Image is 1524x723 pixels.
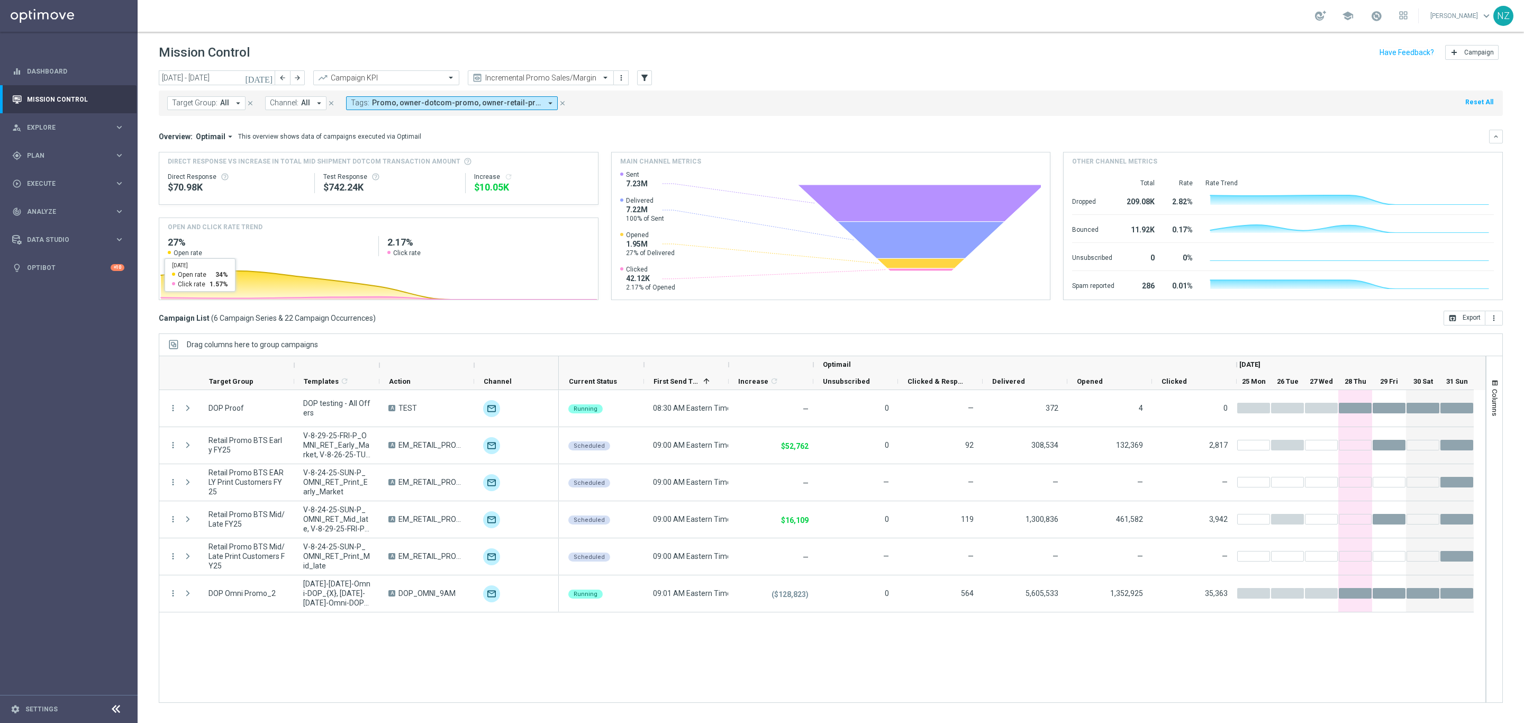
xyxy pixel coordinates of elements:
div: Spam reported [1072,276,1114,293]
span: Tags: [351,98,369,107]
div: Increase [474,173,589,181]
span: Open rate [174,249,202,257]
span: Increase [738,377,768,385]
span: 6 Campaign Series & 22 Campaign Occurrences [214,313,373,323]
button: equalizer Dashboard [12,67,125,76]
i: keyboard_arrow_right [114,150,124,160]
div: Dropped [1072,192,1114,209]
span: Campaign [1464,49,1494,56]
img: Optimail [483,585,500,602]
span: 1,300,836 [1026,515,1058,523]
i: arrow_drop_down [225,132,235,141]
button: lightbulb Optibot +10 [12,264,125,272]
span: EM_RETAIL_PROMO [398,514,465,524]
div: Press SPACE to select this row. [159,575,559,612]
span: Delivered [626,196,664,205]
span: Drag columns here to group campaigns [187,340,318,349]
colored-tag: Scheduled [568,514,610,525]
div: Test Response [323,173,457,181]
span: EM_RETAIL_PROMO [398,440,465,450]
span: — [968,404,974,412]
button: keyboard_arrow_down [1489,130,1503,143]
span: — [883,552,889,561]
span: A [388,516,395,522]
span: Target Group [209,377,253,385]
span: V-8-29-25-FRI-P_OMNI_RET_Early_Market, V-8-26-25-TUE-P_OMNI_RET_Early_Market, V-8-24-25-SUN-P_OMN... [303,431,370,459]
span: Analyze [27,209,114,215]
span: V-8-24-25-SUN-P_OMNI_RET_Mid_late, V-8-29-25-FRI-P_OMNI_RET_Mid_late, V-8-26-25-TUE-P_OMNI_RET_Mi... [303,505,370,534]
span: 3,942 [1209,515,1228,523]
span: Channel: [270,98,298,107]
span: — [803,405,809,413]
i: trending_up [317,73,328,83]
button: Mission Control [12,95,125,104]
span: Scheduled [574,517,605,523]
span: 132,369 [1116,441,1143,449]
a: Optibot [27,254,111,282]
i: keyboard_arrow_right [114,122,124,132]
input: Have Feedback? [1380,49,1434,56]
button: more_vert [168,440,178,450]
div: Press SPACE to select this row. [559,575,1474,612]
span: Columns [1491,389,1499,416]
span: Optimail [196,132,225,141]
i: keyboard_arrow_right [114,234,124,245]
div: Press SPACE to select this row. [559,427,1474,464]
i: arrow_drop_down [314,98,324,108]
i: add [1450,48,1458,57]
span: Retail Promo BTS Mid/Late Print Customers FY25 [208,542,285,571]
button: more_vert [168,403,178,413]
span: Channel [484,377,512,385]
colored-tag: Scheduled [568,552,610,562]
button: gps_fixed Plan keyboard_arrow_right [12,151,125,160]
button: Reset All [1464,96,1494,108]
span: DOP Omni Promo_2 [208,589,276,598]
span: EM_RETAIL_PROMO [398,477,465,487]
span: 1,352,925 [1110,589,1143,598]
div: Optimail [483,474,500,491]
div: 0 [1127,248,1155,265]
span: 42.12K [626,274,675,283]
h1: Mission Control [159,45,250,60]
colored-tag: Running [568,403,603,413]
span: TEST [398,403,417,413]
h3: Campaign List [159,313,376,323]
i: close [559,100,566,107]
p: $16,109 [781,516,809,525]
span: Running [574,405,597,412]
button: person_search Explore keyboard_arrow_right [12,123,125,132]
button: close [246,97,255,109]
i: lightbulb [12,263,22,273]
i: filter_alt [640,73,649,83]
span: All [301,98,310,107]
button: Channel: All arrow_drop_down [265,96,326,110]
span: 461,582 [1116,515,1143,523]
div: Optimail [483,548,500,565]
button: more_vert [168,589,178,598]
span: 8.29.25-Friday-Omni-DOP_{X}, 8.27.25-Wednesday-Omni-DOP_{X}, 8.24.25-Sunday-Omni-DOP_{X}, 8.30.25... [303,579,370,608]
span: A [388,590,395,597]
a: [PERSON_NAME]keyboard_arrow_down [1429,8,1493,24]
i: close [328,100,335,107]
span: DOP_OMNI_9AM [398,589,456,598]
span: 0 [885,589,889,598]
span: — [1222,552,1228,561]
button: refresh [504,173,513,181]
span: Target Group: [172,98,217,107]
i: settings [11,704,20,714]
div: Execute [12,179,114,188]
colored-tag: Scheduled [568,477,610,487]
colored-tag: Running [568,589,603,599]
span: 27 Wed [1310,377,1333,385]
span: Current Status [569,377,617,385]
span: Unsubscribed [823,377,870,385]
button: [DATE] [243,70,275,86]
div: 0.01% [1167,276,1193,293]
span: 2,817 [1209,441,1228,449]
span: A [388,479,395,485]
button: Tags: Promo, owner-dotcom-promo, owner-retail-promo, promo arrow_drop_down [346,96,558,110]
